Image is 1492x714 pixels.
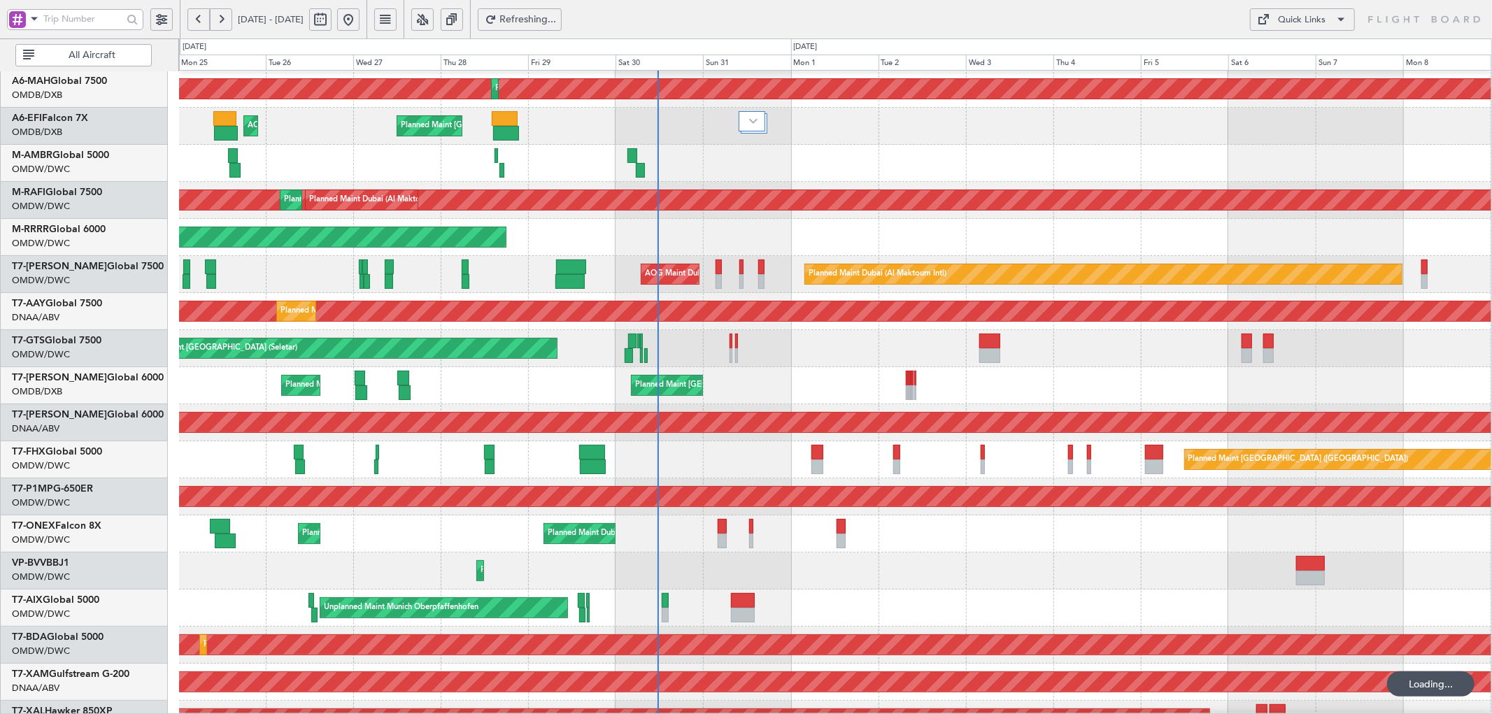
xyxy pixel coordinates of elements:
[12,224,49,234] span: M-RRRR
[495,78,729,99] div: Planned Maint [GEOGRAPHIC_DATA] ([GEOGRAPHIC_DATA] Intl)
[12,150,52,160] span: M-AMBR
[302,523,440,544] div: Planned Maint Dubai (Al Maktoum Intl)
[12,447,45,457] span: T7-FHX
[1387,671,1475,697] div: Loading...
[645,264,772,285] div: AOG Maint Dubai (Al Maktoum Intl)
[12,571,70,583] a: OMDW/DWC
[1279,13,1326,27] div: Quick Links
[12,410,107,420] span: T7-[PERSON_NAME]
[879,55,966,71] div: Tue 2
[12,113,42,123] span: A6-EFI
[12,299,102,308] a: T7-AAYGlobal 7500
[124,338,298,359] div: Unplanned Maint [GEOGRAPHIC_DATA] (Seletar)
[791,55,879,71] div: Mon 1
[12,348,70,361] a: OMDW/DWC
[12,150,109,160] a: M-AMBRGlobal 5000
[12,385,62,398] a: OMDB/DXB
[15,44,152,66] button: All Aircraft
[12,558,69,568] a: VP-BVVBBJ1
[12,632,104,642] a: T7-BDAGlobal 5000
[12,484,53,494] span: T7-P1MP
[635,375,869,396] div: Planned Maint [GEOGRAPHIC_DATA] ([GEOGRAPHIC_DATA] Intl)
[12,89,62,101] a: OMDB/DXB
[809,264,946,285] div: Planned Maint Dubai (Al Maktoum Intl)
[285,375,519,396] div: Planned Maint [GEOGRAPHIC_DATA] ([GEOGRAPHIC_DATA] Intl)
[548,523,685,544] div: Planned Maint Dubai (Al Maktoum Intl)
[204,634,341,655] div: Planned Maint Dubai (Al Maktoum Intl)
[12,645,70,657] a: OMDW/DWC
[12,336,45,345] span: T7-GTS
[528,55,616,71] div: Fri 29
[43,8,122,29] input: Trip Number
[12,200,70,213] a: OMDW/DWC
[12,447,102,457] a: T7-FHXGlobal 5000
[238,13,304,26] span: [DATE] - [DATE]
[12,682,59,694] a: DNAA/ABV
[178,55,266,71] div: Mon 25
[794,41,818,53] div: [DATE]
[401,115,634,136] div: Planned Maint [GEOGRAPHIC_DATA] ([GEOGRAPHIC_DATA] Intl)
[12,113,88,123] a: A6-EFIFalcon 7X
[12,608,70,620] a: OMDW/DWC
[1316,55,1403,71] div: Sun 7
[12,373,164,383] a: T7-[PERSON_NAME]Global 6000
[12,422,59,435] a: DNAA/ABV
[309,190,447,210] div: Planned Maint Dubai (Al Maktoum Intl)
[12,187,45,197] span: M-RAFI
[12,595,43,605] span: T7-AIX
[12,163,70,176] a: OMDW/DWC
[324,597,478,618] div: Unplanned Maint Munich Oberpfaffenhofen
[478,8,562,31] button: Refreshing...
[12,262,164,271] a: T7-[PERSON_NAME]Global 7500
[12,534,70,546] a: OMDW/DWC
[12,497,70,509] a: OMDW/DWC
[12,237,70,250] a: OMDW/DWC
[12,373,107,383] span: T7-[PERSON_NAME]
[12,632,47,642] span: T7-BDA
[12,595,99,605] a: T7-AIXGlobal 5000
[12,669,129,679] a: T7-XAMGulfstream G-200
[1403,55,1491,71] div: Mon 8
[703,55,790,71] div: Sun 31
[12,274,70,287] a: OMDW/DWC
[12,669,49,679] span: T7-XAM
[248,115,411,136] div: AOG Maint [GEOGRAPHIC_DATA] (Dubai Intl)
[12,126,62,138] a: OMDB/DXB
[481,560,618,581] div: Planned Maint Dubai (Al Maktoum Intl)
[441,55,528,71] div: Thu 28
[12,459,70,472] a: OMDW/DWC
[12,410,164,420] a: T7-[PERSON_NAME]Global 6000
[12,76,50,86] span: A6-MAH
[1188,449,1409,470] div: Planned Maint [GEOGRAPHIC_DATA] ([GEOGRAPHIC_DATA])
[12,299,45,308] span: T7-AAY
[12,336,101,345] a: T7-GTSGlobal 7500
[499,15,557,24] span: Refreshing...
[12,311,59,324] a: DNAA/ABV
[12,76,107,86] a: A6-MAHGlobal 7500
[183,41,206,53] div: [DATE]
[1053,55,1141,71] div: Thu 4
[1250,8,1355,31] button: Quick Links
[353,55,441,71] div: Wed 27
[12,187,102,197] a: M-RAFIGlobal 7500
[12,558,46,568] span: VP-BVV
[12,224,106,234] a: M-RRRRGlobal 6000
[749,118,758,124] img: arrow-gray.svg
[266,55,353,71] div: Tue 26
[616,55,703,71] div: Sat 30
[1228,55,1316,71] div: Sat 6
[12,521,101,531] a: T7-ONEXFalcon 8X
[284,190,422,210] div: Planned Maint Dubai (Al Maktoum Intl)
[1141,55,1228,71] div: Fri 5
[12,262,107,271] span: T7-[PERSON_NAME]
[966,55,1053,71] div: Wed 3
[12,484,93,494] a: T7-P1MPG-650ER
[37,50,147,60] span: All Aircraft
[280,301,418,322] div: Planned Maint Dubai (Al Maktoum Intl)
[12,521,55,531] span: T7-ONEX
